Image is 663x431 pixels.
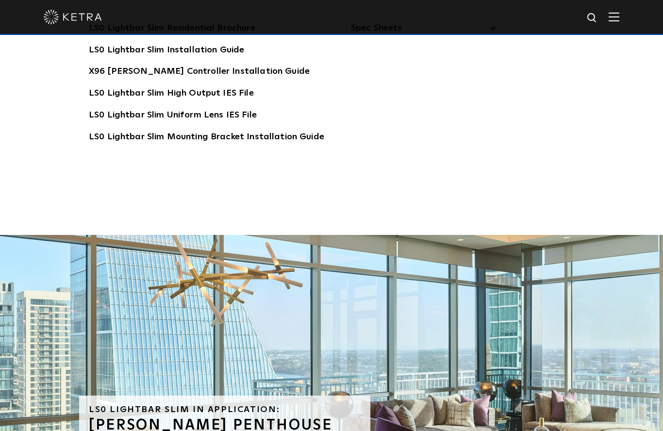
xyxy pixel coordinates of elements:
img: ketra-logo-2019-white [44,10,102,24]
img: Hamburger%20Nav.svg [609,12,619,21]
a: LS0 Lightbar Slim Installation Guide [89,43,244,59]
a: LS0 Lightbar Slim Mounting Bracket Installation Guide [89,130,324,146]
h6: LS0 Lightbar Slim in Application: [89,405,361,414]
a: LS0 Lightbar Slim High Output IES File [89,86,254,102]
a: X96 [PERSON_NAME] Controller Installation Guide [89,65,310,80]
img: search icon [586,12,598,24]
a: LS0 Lightbar Slim Uniform Lens IES File [89,108,257,124]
